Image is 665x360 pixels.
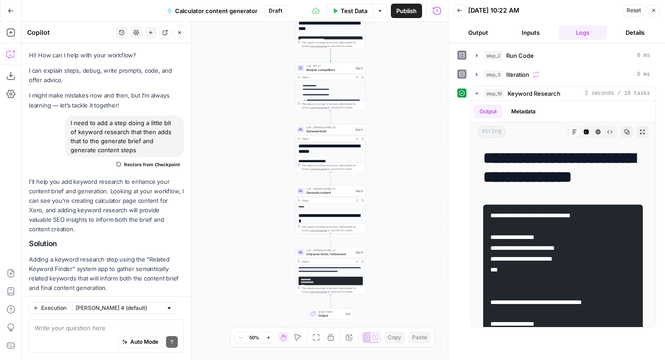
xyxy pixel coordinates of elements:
span: Copy the output [310,229,327,232]
div: Step 4 [355,127,364,131]
span: Reset [627,6,641,14]
p: I'll help you add keyword research to enhance your content brief and generation. Looking at your ... [29,177,184,234]
g: Edge from step_4 to step_8 [330,172,331,185]
div: Step 5 [355,66,364,70]
button: Paste [408,332,431,343]
span: Copy the output [310,290,327,293]
button: Calculator content generator [161,4,263,18]
p: I might make mistakes now and then, but I’m always learning — let’s tackle it together! [29,91,184,110]
span: LLM · GPT-4.1 [306,64,353,68]
span: step_2 [484,51,503,60]
span: Keyword Research [508,89,560,98]
div: This output is too large & has been abbreviated for review. to view the full content. [302,164,364,171]
div: This output is too large & has been abbreviated for review. to view the full content. [302,286,364,294]
span: LLM · [PERSON_NAME] 4.1 [306,187,353,191]
div: Output [302,75,353,79]
span: Output [318,313,343,318]
span: Paste [412,333,427,341]
span: Generate content [306,190,353,195]
g: Edge from step_10 to step_5 [330,49,331,62]
button: Execution [29,302,71,314]
div: This output is too large & has been abbreviated for review. to view the full content. [302,102,364,109]
span: Draft [269,7,282,15]
span: Copy the output [310,168,327,170]
span: Auto Mode [130,338,158,346]
span: 50% [249,334,259,341]
span: Copy the output [310,45,327,47]
span: Publish [396,6,417,15]
div: This output is too large & has been abbreviated for review. to view the full content. [302,225,364,232]
g: Edge from step_8 to step_9 [330,234,331,247]
span: Single Output [318,310,343,313]
button: Test Data [327,4,373,18]
div: Step 9 [355,250,364,254]
button: Reset [622,5,645,16]
div: Output [302,137,353,140]
span: step_10 [484,89,504,98]
p: I can explain steps, debug, write prompts, code, and offer advice. [29,66,184,85]
div: This output is too large & has been abbreviated for review. to view the full content. [302,41,364,48]
span: Copy the output [310,106,327,109]
p: Adding a keyword research step using the "Related Keyword Finder" system app to gather semantical... [29,255,184,293]
button: Output [474,105,502,118]
div: 2 seconds / 10 tasks [470,101,655,327]
div: Step 8 [355,189,364,193]
button: Restore from Checkpoint [113,159,184,170]
button: Auto Mode [118,336,162,348]
span: 2 seconds / 10 tasks [585,89,650,98]
button: Copy [384,332,405,343]
span: LLM · [PERSON_NAME] 4.5 [306,126,353,129]
div: Output [302,260,353,263]
input: Claude Sonnet 4 (default) [76,304,162,313]
button: Publish [391,4,422,18]
button: Details [611,25,660,40]
div: I need to add a step doing a little bit of keyword research that then adds that to the generate b... [65,116,184,157]
button: 2 seconds / 10 tasks [470,86,655,101]
div: Output [302,198,353,202]
span: Restore from Checkpoint [124,161,180,168]
button: Metadata [506,105,541,118]
g: Edge from step_5 to step_4 [330,111,331,124]
p: Hi! How can I help with your workflow? [29,51,184,60]
span: step_3 [484,70,503,79]
span: Execution [41,304,66,312]
div: Copilot [27,28,113,37]
span: Analyse competitors [306,67,353,72]
span: 0 ms [637,70,650,79]
span: Calculator content generator [175,6,257,15]
span: Run Code [506,51,534,60]
button: Inputs [506,25,555,40]
button: 0 ms [470,48,655,63]
g: Edge from step_9 to end [330,295,331,308]
span: 0 ms [637,51,650,60]
span: LLM · [PERSON_NAME] 4.1 [306,248,353,252]
button: 0 ms [470,67,655,82]
span: Test Data [341,6,367,15]
h2: Solution [29,239,184,248]
span: Generate brief [306,129,353,133]
span: string [478,126,505,138]
button: Output [454,25,503,40]
div: End [345,312,351,316]
button: Logs [559,25,608,40]
span: Iteration [506,70,529,79]
span: Character limits / refinement [306,252,353,256]
span: Copy [388,333,401,341]
div: Single OutputOutputEnd [295,309,366,319]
